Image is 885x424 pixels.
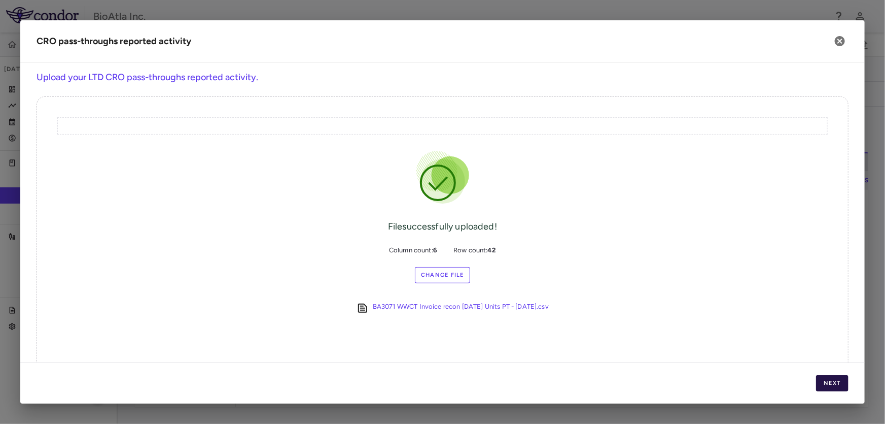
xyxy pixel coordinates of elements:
[37,71,848,84] h6: Upload your LTD CRO pass-throughs reported activity.
[415,267,470,283] label: Change File
[37,35,191,48] div: CRO pass-throughs reported activity
[412,147,473,208] img: Success
[816,375,848,392] button: Next
[388,220,497,234] div: File successfully uploaded!
[433,246,437,254] b: 6
[453,246,496,255] span: Row count:
[389,246,437,255] span: Column count:
[373,302,549,314] a: BA3071 WWCT Invoice recon [DATE] Units PT - [DATE].csv
[488,246,496,254] b: 42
